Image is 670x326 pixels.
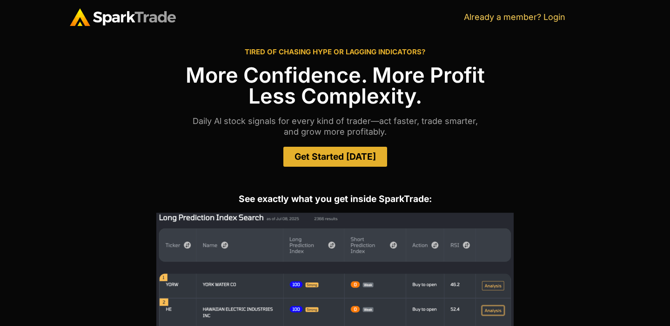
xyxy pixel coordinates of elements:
[70,48,600,55] h2: TIRED OF CHASING HYPE OR LAGGING INDICATORS?
[70,65,600,106] h1: More Confidence. More Profit Less Complexity.
[295,152,376,161] span: Get Started [DATE]
[283,147,387,167] a: Get Started [DATE]
[464,12,565,22] a: Already a member? Login
[70,195,600,203] h2: See exactly what you get inside SparkTrade:
[70,116,600,137] p: Daily Al stock signals for every kind of trader—act faster, trade smarter, and grow more profitably.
